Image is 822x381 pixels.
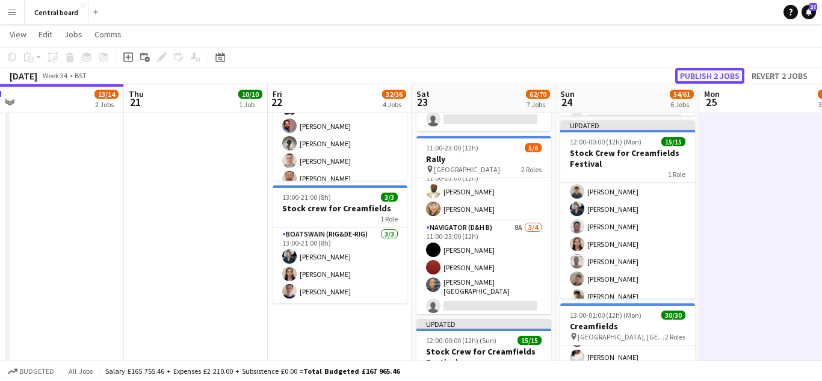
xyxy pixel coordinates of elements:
span: Jobs [64,29,82,40]
span: Sat [416,88,430,99]
app-card-role: Navigator (D&H B)8A3/411:00-23:00 (12h)[PERSON_NAME][PERSON_NAME][PERSON_NAME][GEOGRAPHIC_DATA] [416,221,551,318]
span: 25 [702,95,720,109]
a: View [5,26,31,42]
app-job-card: 11:00-23:00 (12h)5/6Rally [GEOGRAPHIC_DATA]2 RolesCaptain (D&H A)2/211:00-23:00 (12h)[PERSON_NAME... [416,136,551,314]
span: 12:00-00:00 (12h) (Sun) [426,336,496,345]
span: View [10,29,26,40]
span: Edit [39,29,52,40]
span: 11:00-23:00 (12h) [426,143,478,152]
app-card-role: Captain (D&H A)2/211:00-23:00 (12h)[PERSON_NAME][PERSON_NAME] [416,163,551,221]
button: Revert 2 jobs [747,68,812,84]
div: Salary £165 755.46 + Expenses £2 210.00 + Subsistence £0.00 = [105,367,400,376]
h3: Stock Crew for Creamfields Festival [416,346,551,368]
span: 2 Roles [521,165,542,174]
h3: Stock Crew for Creamfields Festival [560,147,695,169]
span: 13:00-21:00 (8h) [282,193,331,202]
span: 1 Role [380,214,398,223]
span: 22 [271,95,282,109]
span: 10/10 [238,90,262,99]
div: [DATE] [10,70,37,82]
a: Jobs [60,26,87,42]
span: 13/14 [94,90,119,99]
span: 2 Roles [665,332,685,341]
span: 30/30 [661,311,685,320]
span: 15/15 [661,137,685,146]
span: 62/70 [526,90,550,99]
div: Updated [560,120,695,130]
span: Mon [704,88,720,99]
span: [GEOGRAPHIC_DATA] [434,165,500,174]
div: 6 Jobs [670,100,693,109]
span: Fri [273,88,282,99]
span: 13:00-01:00 (12h) (Mon) [570,311,641,320]
span: 27 [809,3,817,11]
h3: Rally [416,153,551,164]
span: Budgeted [19,367,54,376]
a: Comms [90,26,126,42]
a: 27 [802,5,816,19]
span: All jobs [66,367,95,376]
span: 12:00-00:00 (12h) (Mon) [570,137,641,146]
span: 54/61 [670,90,694,99]
app-job-card: 13:00-21:00 (8h)3/3Stock crew for Creamfields1 RoleBoatswain (rig&de-rig)3/313:00-21:00 (8h)[PERS... [273,185,407,303]
div: Updated [416,319,551,329]
a: Edit [34,26,57,42]
span: [GEOGRAPHIC_DATA], [GEOGRAPHIC_DATA] [578,332,665,341]
h3: Creamfields [560,321,695,332]
app-card-role: Boatswain (rig&de-rig)3/313:00-21:00 (8h)[PERSON_NAME][PERSON_NAME][PERSON_NAME] [273,228,407,303]
div: 1 Job [239,100,262,109]
span: Comms [94,29,122,40]
span: 24 [558,95,575,109]
button: Budgeted [6,365,56,378]
span: Total Budgeted £167 965.46 [303,367,400,376]
button: Central board [25,1,88,24]
span: 32/36 [382,90,406,99]
span: 23 [415,95,430,109]
div: 7 Jobs [527,100,549,109]
span: Week 34 [40,71,70,80]
span: 5/6 [525,143,542,152]
button: Publish 2 jobs [675,68,744,84]
span: 15/15 [518,336,542,345]
app-job-card: Updated12:00-00:00 (12h) (Mon)15/15Stock Crew for Creamfields Festival1 Role[PERSON_NAME][PERSON_... [560,120,695,299]
div: BST [75,71,87,80]
h3: Stock crew for Creamfields [273,203,407,214]
span: 3/3 [381,193,398,202]
span: 1 Role [668,170,685,179]
div: 4 Jobs [383,100,406,109]
span: Thu [129,88,144,99]
span: 21 [127,95,144,109]
div: 2 Jobs [95,100,118,109]
span: Sun [560,88,575,99]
